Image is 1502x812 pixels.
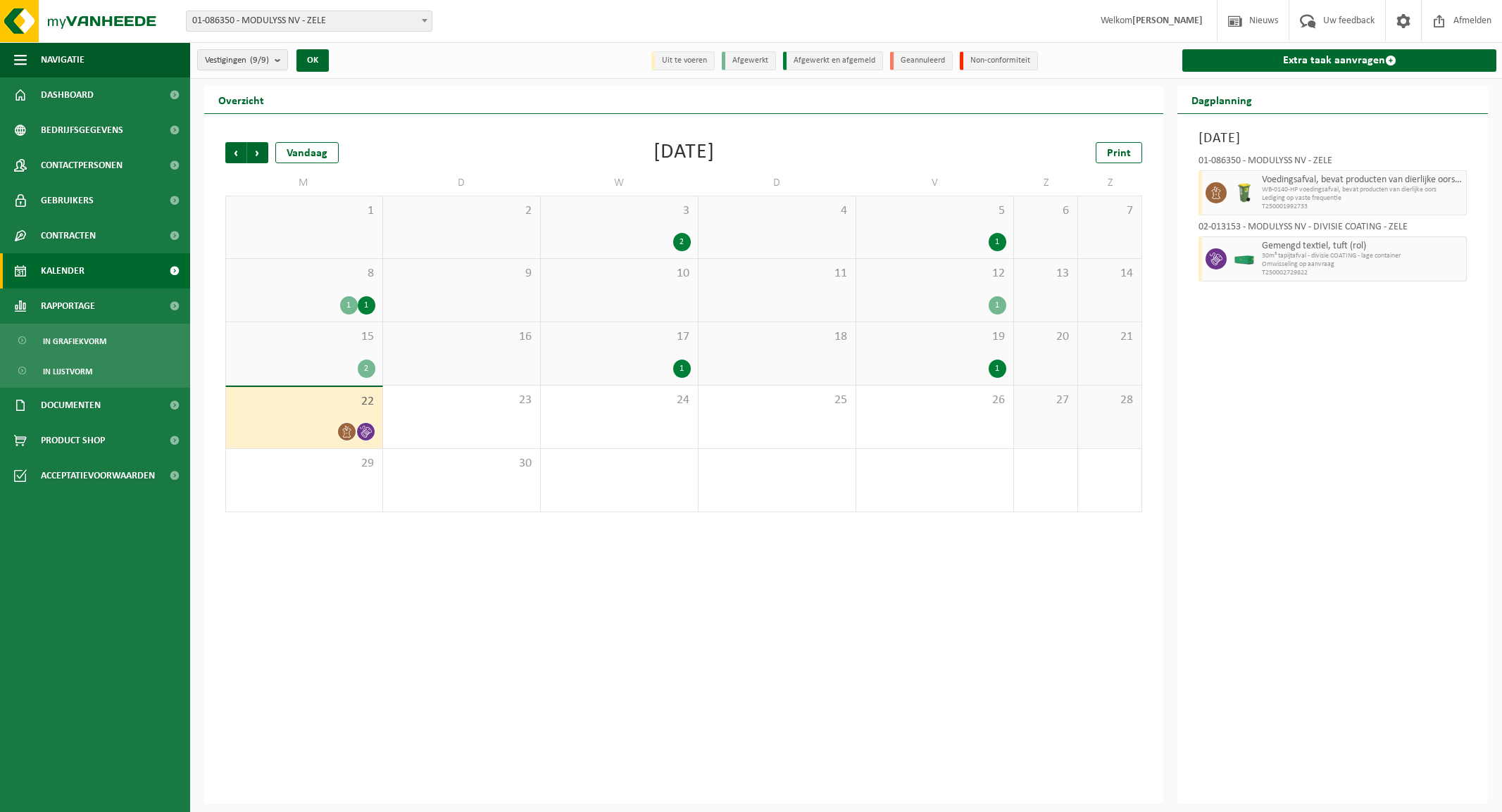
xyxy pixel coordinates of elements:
div: 1 [989,233,1006,251]
span: Contactpersonen [41,148,123,183]
h2: Dagplanning [1177,86,1266,113]
span: In lijstvorm [43,358,92,385]
span: 19 [863,329,1006,345]
td: M [225,170,383,196]
div: 1 [989,296,1006,315]
div: 1 [673,360,691,378]
span: Rapportage [41,288,95,324]
span: 24 [548,393,691,408]
td: Z [1078,170,1142,196]
h2: Overzicht [204,86,278,113]
td: D [699,170,856,196]
li: Afgewerkt en afgemeld [783,51,883,70]
span: Voedingsafval, bevat producten van dierlijke oorsprong, onverpakt, categorie 3 [1262,175,1463,186]
span: 8 [233,266,375,281]
div: 1 [340,296,358,315]
span: Gebruikers [41,183,94,218]
span: 26 [863,393,1006,408]
span: Lediging op vaste frequentie [1262,194,1463,203]
iframe: chat widget [7,781,235,812]
span: Gemengd textiel, tuft (rol) [1262,241,1463,252]
td: Z [1014,170,1078,196]
span: 30m³ tapijtafval - divisie COATING - lage container [1262,252,1463,260]
span: 10 [548,266,691,281]
strong: [PERSON_NAME] [1132,15,1203,26]
td: V [856,170,1014,196]
a: In grafiekvorm [4,327,187,354]
span: Print [1107,148,1131,159]
button: Vestigingen(9/9) [197,49,288,70]
span: 27 [1021,393,1070,408]
span: 15 [233,329,375,345]
span: 12 [863,266,1006,281]
div: 01-086350 - MODULYSS NV - ZELE [1199,156,1467,170]
a: Extra taak aanvragen [1182,49,1496,72]
span: 01-086350 - MODULYSS NV - ZELE [186,11,432,32]
span: 1 [233,203,375,219]
li: Uit te voeren [651,51,715,70]
span: 01-086350 - MODULYSS NV - ZELE [187,11,432,31]
span: 13 [1021,266,1070,281]
span: Contracten [41,218,96,253]
li: Geannuleerd [890,51,953,70]
span: 17 [548,329,691,345]
span: 7 [1085,203,1134,219]
span: Omwisseling op aanvraag [1262,260,1463,269]
div: 2 [358,360,375,378]
span: Vorige [225,142,246,163]
h3: [DATE] [1199,128,1467,149]
img: WB-0140-HPE-GN-50 [1234,182,1255,203]
span: 2 [390,203,533,219]
span: 18 [706,329,849,345]
span: WB-0140-HP voedingsafval, bevat producten van dierlijke oors [1262,186,1463,194]
span: 29 [233,456,375,471]
div: 2 [673,233,691,251]
span: 28 [1085,393,1134,408]
div: Vandaag [275,142,339,163]
span: 5 [863,203,1006,219]
span: 3 [548,203,691,219]
span: In grafiekvorm [43,328,106,355]
span: 25 [706,393,849,408]
div: 1 [989,360,1006,378]
span: 22 [233,394,375,410]
span: 9 [390,266,533,281]
count: (9/9) [250,56,269,65]
button: OK [296,49,329,72]
span: Navigatie [41,42,85,77]
li: Non-conformiteit [960,51,1038,70]
span: Bedrijfsgegevens [41,113,123,148]
div: 02-013153 - MODULYSS NV - DIVISIE COATING - ZELE [1199,222,1467,236]
span: Acceptatievoorwaarden [41,458,155,493]
span: 11 [706,266,849,281]
span: Dashboard [41,77,94,113]
span: T250001992733 [1262,203,1463,211]
span: Kalender [41,253,85,288]
span: 6 [1021,203,1070,219]
span: Vestigingen [205,50,269,71]
span: 30 [390,456,533,471]
span: 16 [390,329,533,345]
span: 4 [706,203,849,219]
span: Documenten [41,388,101,423]
span: 20 [1021,329,1070,345]
div: 1 [358,296,375,315]
span: 14 [1085,266,1134,281]
span: Volgende [247,142,268,163]
a: In lijstvorm [4,357,187,384]
td: D [383,170,541,196]
span: T250002729822 [1262,269,1463,277]
div: [DATE] [653,142,715,163]
span: Product Shop [41,423,105,458]
span: 23 [390,393,533,408]
img: HK-XC-30-GN-00 [1234,254,1255,265]
li: Afgewerkt [722,51,776,70]
td: W [541,170,699,196]
span: 21 [1085,329,1134,345]
a: Print [1096,142,1142,163]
